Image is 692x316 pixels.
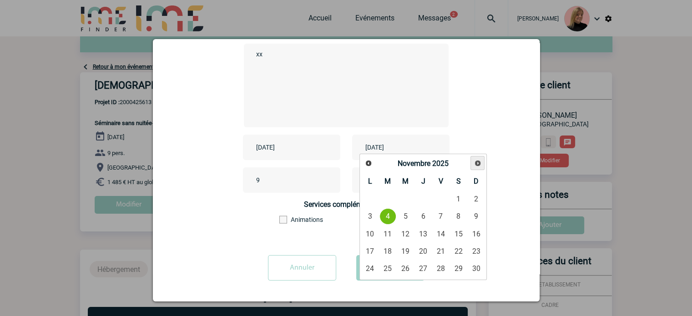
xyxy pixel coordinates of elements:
[362,208,379,225] a: 3
[474,160,481,167] span: Suivant
[450,243,467,259] a: 22
[379,243,396,259] a: 18
[414,226,431,242] a: 13
[356,255,424,281] button: Valider
[474,177,479,186] span: Dimanche
[244,200,449,209] h4: Services complémentaires
[450,191,467,207] a: 1
[362,226,379,242] a: 10
[439,177,443,186] span: Vendredi
[379,208,396,225] a: 4
[363,141,426,153] input: Date de fin
[362,260,379,276] a: 24
[450,260,467,276] a: 29
[362,156,375,170] a: Précédent
[279,216,329,223] label: Animations
[397,208,414,225] a: 5
[398,159,430,168] span: Novembre
[468,243,485,259] a: 23
[432,208,449,225] a: 7
[468,226,485,242] a: 16
[432,226,449,242] a: 14
[450,208,467,225] a: 8
[432,260,449,276] a: 28
[421,177,425,186] span: Jeudi
[379,260,396,276] a: 25
[456,177,461,186] span: Samedi
[368,177,372,186] span: Lundi
[379,226,396,242] a: 11
[468,191,485,207] a: 2
[414,243,431,259] a: 20
[268,255,336,281] input: Annuler
[432,243,449,259] a: 21
[450,226,467,242] a: 15
[468,208,485,225] a: 9
[414,260,431,276] a: 27
[402,177,409,186] span: Mercredi
[397,226,414,242] a: 12
[432,159,449,168] span: 2025
[397,260,414,276] a: 26
[365,160,372,167] span: Précédent
[470,156,485,170] a: Suivant
[254,174,339,186] input: Nombre de participants
[414,208,431,225] a: 6
[254,141,317,153] input: Date de début
[468,260,485,276] a: 30
[397,243,414,259] a: 19
[384,177,391,186] span: Mardi
[362,243,379,259] a: 17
